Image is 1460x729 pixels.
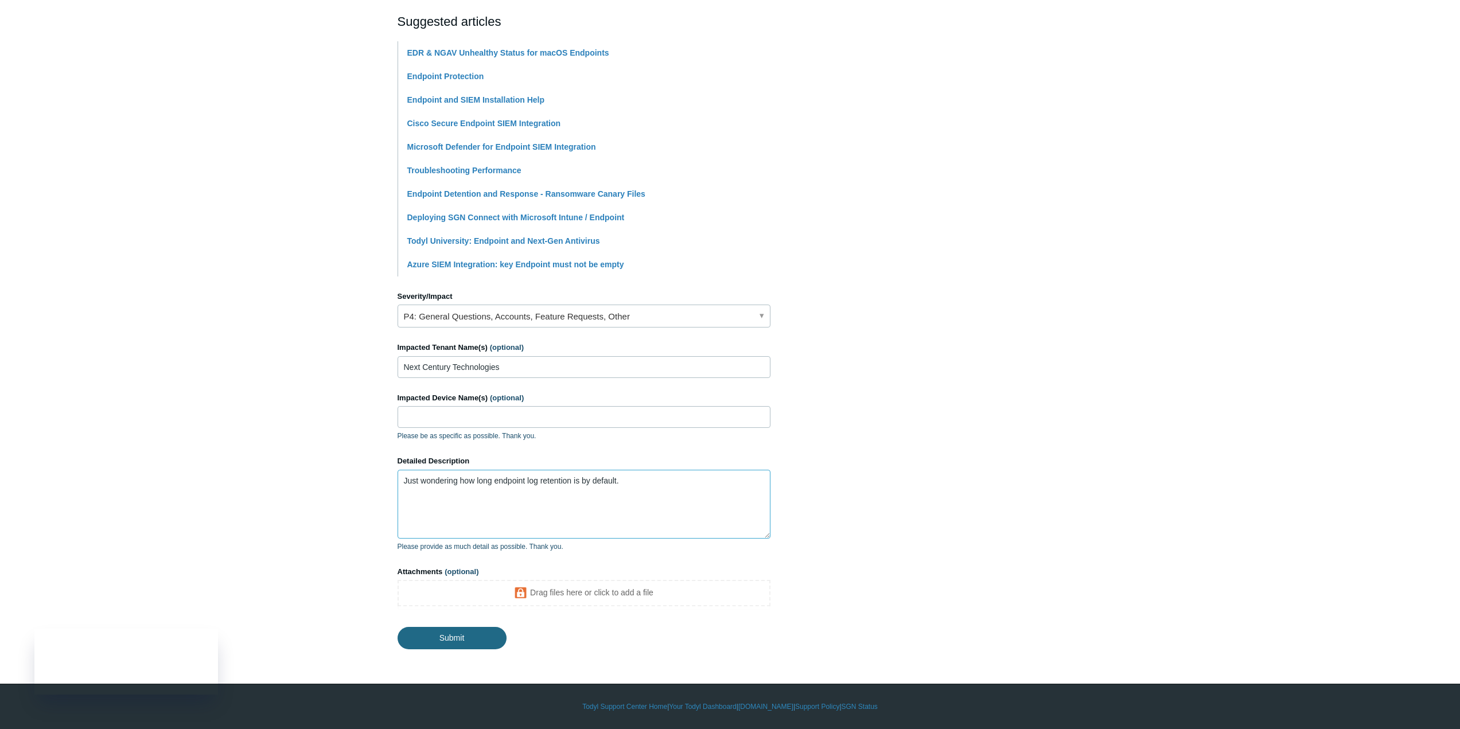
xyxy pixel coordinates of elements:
[398,701,1063,712] div: | | | |
[490,393,524,402] span: (optional)
[407,236,600,245] a: Todyl University: Endpoint and Next-Gen Antivirus
[398,291,770,302] label: Severity/Impact
[407,95,545,104] a: Endpoint and SIEM Installation Help
[669,701,736,712] a: Your Todyl Dashboard
[738,701,793,712] a: [DOMAIN_NAME]
[407,260,624,269] a: Azure SIEM Integration: key Endpoint must not be empty
[582,701,667,712] a: Todyl Support Center Home
[407,166,521,175] a: Troubleshooting Performance
[398,342,770,353] label: Impacted Tenant Name(s)
[842,701,878,712] a: SGN Status
[398,455,770,467] label: Detailed Description
[407,48,609,57] a: EDR & NGAV Unhealthy Status for macOS Endpoints
[398,431,770,441] p: Please be as specific as possible. Thank you.
[398,12,770,31] h2: Suggested articles
[34,629,218,695] iframe: Todyl Status
[407,142,596,151] a: Microsoft Defender for Endpoint SIEM Integration
[407,119,561,128] a: Cisco Secure Endpoint SIEM Integration
[398,627,507,649] input: Submit
[490,343,524,352] span: (optional)
[407,213,625,222] a: Deploying SGN Connect with Microsoft Intune / Endpoint
[795,701,839,712] a: Support Policy
[398,566,770,578] label: Attachments
[445,567,478,576] span: (optional)
[407,189,645,198] a: Endpoint Detention and Response - Ransomware Canary Files
[398,541,770,552] p: Please provide as much detail as possible. Thank you.
[398,305,770,328] a: P4: General Questions, Accounts, Feature Requests, Other
[398,392,770,404] label: Impacted Device Name(s)
[407,72,484,81] a: Endpoint Protection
